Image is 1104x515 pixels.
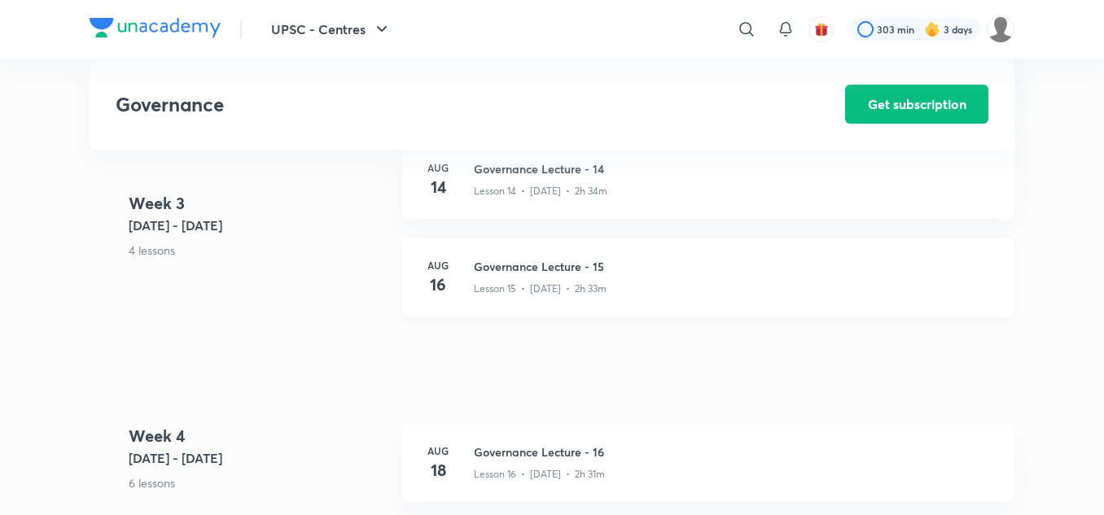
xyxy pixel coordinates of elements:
img: amit tripathi [987,15,1014,43]
p: Lesson 15 • [DATE] • 2h 33m [474,282,607,296]
h5: [DATE] - [DATE] [129,448,389,468]
h4: 14 [422,175,454,199]
h4: 16 [422,273,454,297]
a: Aug14Governance Lecture - 14Lesson 14 • [DATE] • 2h 34m [402,141,1014,238]
h6: Aug [422,443,454,458]
h3: Governance Lecture - 16 [474,443,995,460]
img: avatar [814,22,829,37]
h4: Week 4 [129,424,389,448]
p: 6 lessons [129,474,389,491]
a: Aug16Governance Lecture - 15Lesson 15 • [DATE] • 2h 33m [402,238,1014,336]
button: UPSC - Centres [261,13,401,46]
h4: 18 [422,458,454,482]
a: Company Logo [90,18,221,41]
p: Lesson 14 • [DATE] • 2h 34m [474,184,607,199]
button: Get subscription [845,85,988,124]
img: Company Logo [90,18,221,37]
h3: Governance Lecture - 15 [474,258,995,275]
h5: [DATE] - [DATE] [129,216,389,235]
button: avatar [808,16,835,42]
img: streak [924,21,940,37]
p: 4 lessons [129,242,389,259]
h6: Aug [422,160,454,175]
h4: Week 3 [129,191,389,216]
h3: Governance [116,93,753,116]
h6: Aug [422,258,454,273]
p: Lesson 16 • [DATE] • 2h 31m [474,467,605,482]
h3: Governance Lecture - 14 [474,160,995,177]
